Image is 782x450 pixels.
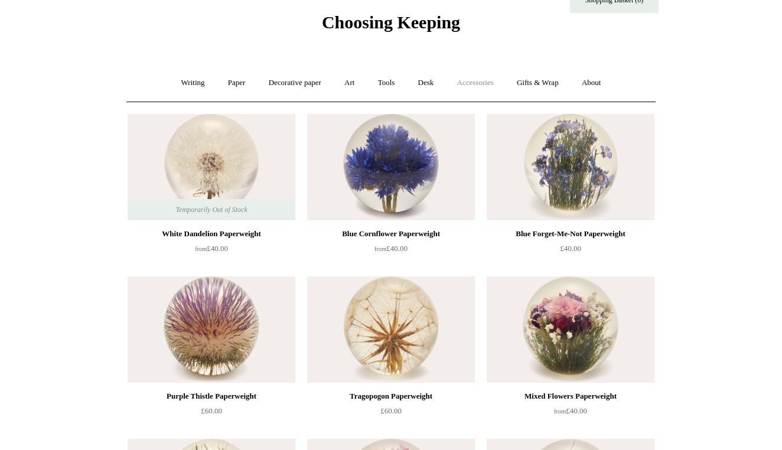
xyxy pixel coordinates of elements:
span: £60.00 [380,406,402,415]
a: Choosing Keeping [322,22,460,30]
a: Tragopogon Paperweight Tragopogon Paperweight [307,276,475,383]
span: £40.00 [560,244,581,253]
a: Art [334,67,365,99]
a: Gifts & Wrap [506,67,569,99]
a: Tragopogon Paperweight £60.00 [307,389,475,438]
a: Purple Thistle Paperweight £60.00 [128,389,295,438]
div: Purple Thistle Paperweight [131,389,292,403]
img: Blue Forget-Me-Not Paperweight [487,114,654,220]
span: £40.00 [374,244,408,253]
a: Blue Forget-Me-Not Paperweight Blue Forget-Me-Not Paperweight [487,114,654,220]
span: Choosing Keeping [322,12,460,32]
div: White Dandelion Paperweight [131,227,292,241]
img: White Dandelion Paperweight [128,114,295,220]
a: Mixed Flowers Paperweight from£40.00 [487,389,654,438]
a: White Dandelion Paperweight White Dandelion Paperweight Temporarily Out of Stock [128,114,295,220]
div: Blue Forget-Me-Not Paperweight [490,227,651,241]
div: Mixed Flowers Paperweight [490,389,651,403]
span: £60.00 [201,406,222,415]
a: About [571,67,612,99]
a: Paper [217,67,256,99]
span: from [554,408,566,415]
a: Desk [408,67,445,99]
div: Blue Cornflower Paperweight [310,227,472,241]
div: Tragopogon Paperweight [310,389,472,403]
img: Mixed Flowers Paperweight [487,276,654,383]
a: Blue Cornflower Paperweight from£40.00 [307,227,475,275]
span: from [195,246,207,252]
a: Purple Thistle Paperweight Purple Thistle Paperweight [128,276,295,383]
span: £40.00 [554,406,587,415]
a: Writing [171,67,216,99]
a: Accessories [447,67,504,99]
span: Temporarily Out of Stock [164,199,259,220]
a: Mixed Flowers Paperweight Mixed Flowers Paperweight [487,276,654,383]
img: Purple Thistle Paperweight [128,276,295,383]
a: White Dandelion Paperweight from£40.00 [128,227,295,275]
a: Blue Forget-Me-Not Paperweight £40.00 [487,227,654,275]
a: Decorative paper [258,67,332,99]
img: Blue Cornflower Paperweight [307,114,475,220]
img: Tragopogon Paperweight [307,276,475,383]
span: £40.00 [195,244,228,253]
a: Blue Cornflower Paperweight Blue Cornflower Paperweight [307,114,475,220]
span: from [374,246,386,252]
a: Tools [367,67,406,99]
